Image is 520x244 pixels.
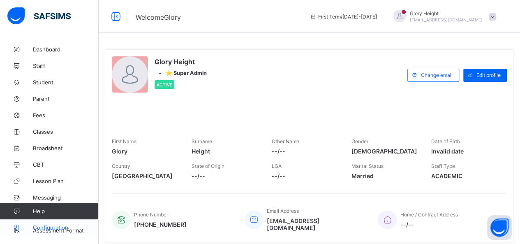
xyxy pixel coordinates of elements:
span: Staff Type [431,163,455,169]
span: --/-- [271,148,339,155]
span: Change email [421,72,453,78]
span: Glory Height [155,58,207,66]
span: Email Address [266,208,298,214]
span: Staff [33,63,99,69]
span: Height [192,148,259,155]
span: CBT [33,161,99,168]
span: Configuration [33,224,98,231]
span: Broadsheet [33,145,99,151]
span: Welcome Glory [136,13,181,21]
img: safsims [7,7,71,25]
span: Other Name [271,138,299,144]
span: Home / Contract Address [400,211,458,218]
span: Glory Height [410,10,483,16]
div: • [155,70,207,76]
span: Married [351,172,419,179]
span: Surname [192,138,212,144]
span: --/-- [400,221,458,228]
span: First Name [112,138,136,144]
span: Help [33,208,98,214]
span: ACADEMIC [431,172,499,179]
span: State of Origin [192,163,224,169]
span: Dashboard [33,46,99,53]
span: LGA [271,163,281,169]
span: Date of Birth [431,138,460,144]
button: Open asap [487,215,512,240]
span: Gender [351,138,368,144]
span: Classes [33,128,99,135]
span: [PHONE_NUMBER] [134,221,187,228]
span: Glory [112,148,179,155]
span: Messaging [33,194,99,201]
span: ⭐ Super Admin [166,70,207,76]
span: Fees [33,112,99,119]
span: Marital Status [351,163,384,169]
span: session/term information [310,14,377,20]
span: [EMAIL_ADDRESS][DOMAIN_NAME] [410,17,483,22]
span: [GEOGRAPHIC_DATA] [112,172,179,179]
span: --/-- [192,172,259,179]
span: --/-- [271,172,339,179]
span: Active [157,82,172,87]
span: Parent [33,95,99,102]
span: Country [112,163,130,169]
div: GloryHeight [385,10,500,23]
span: Edit profile [476,72,501,78]
span: Invalid date [431,148,499,155]
span: [DEMOGRAPHIC_DATA] [351,148,419,155]
span: [EMAIL_ADDRESS][DOMAIN_NAME] [266,217,365,231]
span: Student [33,79,99,86]
span: Phone Number [134,211,168,218]
span: Lesson Plan [33,178,99,184]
